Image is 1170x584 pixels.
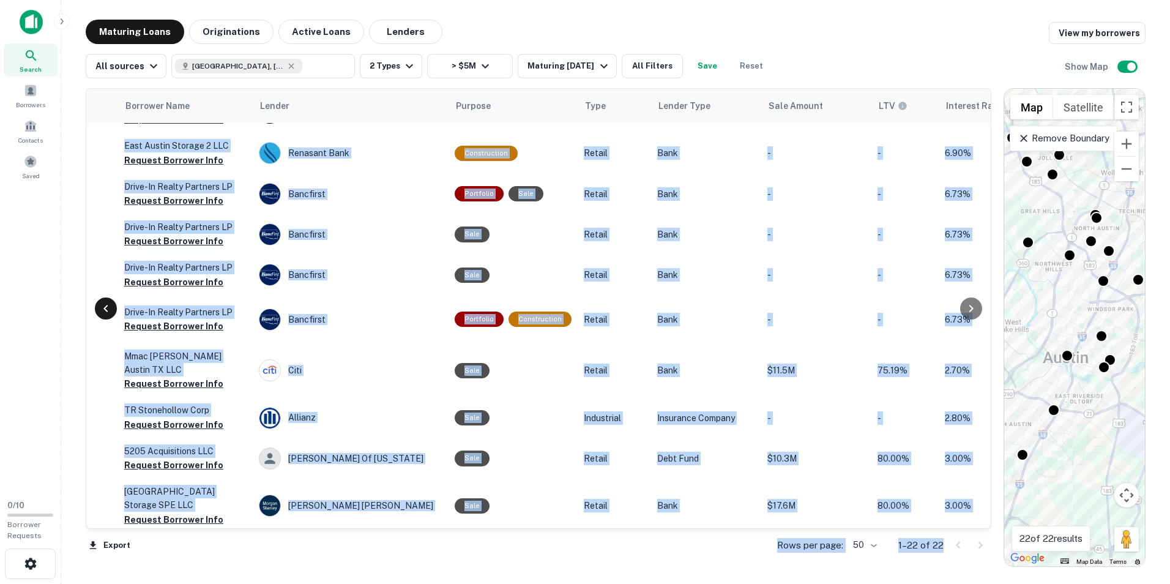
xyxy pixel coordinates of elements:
button: Export [86,536,133,555]
a: Saved [4,150,58,183]
p: Bank [657,499,755,512]
p: Insurance Company [657,411,755,425]
span: Sale Amount [769,99,839,113]
div: Bancfirst [259,183,442,205]
a: Borrowers [4,79,58,112]
span: Interest Rate [946,99,1018,113]
span: Saved [22,171,40,181]
p: Retail [584,364,645,377]
div: Sale [455,226,490,242]
span: 75.19% [877,365,907,375]
span: - [877,230,881,239]
span: Borrower Requests [7,520,42,540]
span: Lender [260,99,289,113]
p: - [767,313,865,326]
p: 5205 Acquisitions LLC [124,444,247,458]
div: All sources [95,59,161,73]
h6: Show Map [1065,60,1110,73]
th: Lender [253,89,449,123]
p: Rows per page: [777,538,843,553]
button: Save your search to get updates of matches that match your search criteria. [688,54,727,78]
div: 50 [848,536,879,554]
button: Active Loans [278,20,364,44]
div: Sale [455,363,490,378]
div: 0 0 [1004,89,1145,566]
button: Request Borrower Info [124,458,223,473]
span: Borrower Name [125,99,190,113]
button: Map Data [1076,558,1102,566]
h6: LTV [879,99,895,113]
button: Request Borrower Info [124,512,223,527]
p: Drive-in Realty Partners LP [124,305,247,319]
p: 3.00% [945,452,1024,465]
p: Retail [584,268,645,282]
img: picture [259,495,280,516]
button: Keyboard shortcuts [1060,558,1069,564]
img: picture [259,408,280,429]
img: picture [259,264,280,285]
p: Remove Boundary [1018,131,1109,146]
button: Request Borrower Info [124,153,223,168]
button: All sources [86,54,166,78]
p: 6.73% [945,313,1024,326]
p: 6.73% [945,268,1024,282]
div: Renasant Bank [259,142,442,164]
p: Bank [657,187,755,201]
span: - [877,413,881,423]
button: Show satellite imagery [1053,95,1114,119]
button: Request Borrower Info [124,275,223,290]
span: [GEOGRAPHIC_DATA], [GEOGRAPHIC_DATA], [GEOGRAPHIC_DATA] [192,61,284,72]
span: Search [20,64,42,74]
div: Sale [455,410,490,425]
button: Zoom in [1114,132,1139,156]
div: This is a portfolio loan with 2 properties [455,312,504,327]
button: Lenders [369,20,442,44]
span: - [877,189,881,199]
div: Maturing [DATE] [527,59,611,73]
div: Sale [455,451,490,466]
th: Borrower Name [118,89,253,123]
p: 2.70% [945,364,1024,377]
p: Bank [657,313,755,326]
div: Sale [455,498,490,514]
p: 22 of 22 results [1019,531,1082,546]
button: Zoom out [1114,157,1139,181]
button: Originations [189,20,274,44]
p: 2.80% [945,411,1024,425]
p: $11.5M [767,364,865,377]
span: Contacts [18,135,43,145]
p: Retail [584,499,645,512]
span: LTVs displayed on the website are for informational purposes only and may be reported incorrectly... [879,99,907,113]
p: 6.73% [945,228,1024,241]
div: This loan purpose was for construction [509,312,572,327]
p: 3.00% [945,499,1024,512]
img: capitalize-icon.png [20,10,43,34]
p: Drive-in Realty Partners LP [124,180,247,193]
button: Request Borrower Info [124,193,223,208]
p: TR Stonehollow Corp [124,403,247,417]
th: LTVs displayed on the website are for informational purposes only and may be reported incorrectly... [871,89,939,123]
div: [PERSON_NAME] [PERSON_NAME] [259,495,442,517]
button: Request Borrower Info [124,319,223,334]
button: Maturing [DATE] [518,54,616,78]
p: Industrial [584,411,645,425]
div: Sale [455,268,490,283]
span: Purpose [456,99,491,113]
p: Debt Fund [657,452,755,465]
a: Open this area in Google Maps (opens a new window) [1007,550,1048,566]
span: - [877,315,881,324]
p: $10.3M [767,452,865,465]
div: Allianz [259,407,442,429]
button: Show street map [1010,95,1053,119]
span: - [877,270,881,280]
span: Borrowers [16,100,45,110]
div: Search [4,43,58,77]
img: picture [259,224,280,245]
a: Contacts [4,114,58,148]
span: 80.00% [877,454,909,463]
div: Bancfirst [259,264,442,286]
iframe: Chat Widget [1109,447,1170,506]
